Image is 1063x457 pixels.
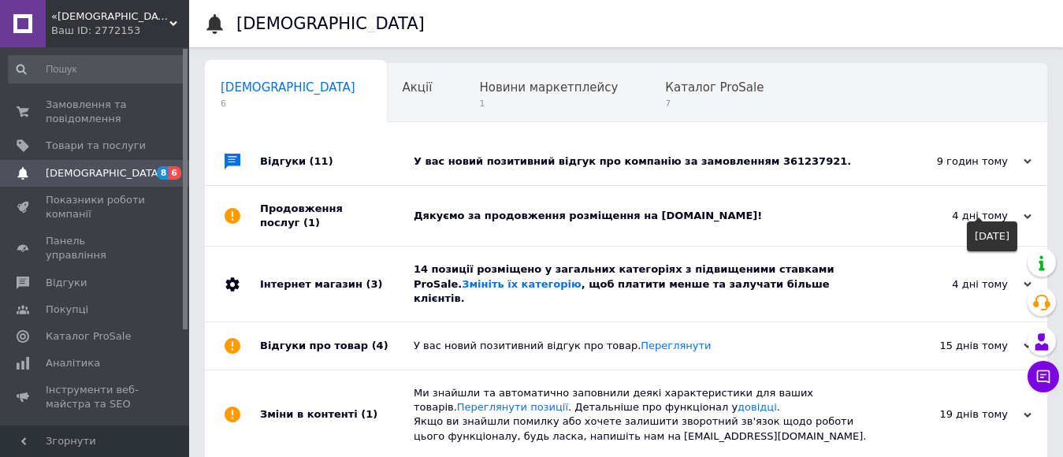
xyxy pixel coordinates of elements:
[260,186,414,246] div: Продовження послуг
[1028,361,1059,392] button: Чат з покупцем
[366,278,382,290] span: (3)
[169,166,181,180] span: 6
[260,247,414,321] div: Інтернет магазин
[665,80,764,95] span: Каталог ProSale
[221,98,355,110] span: 6
[46,139,146,153] span: Товари та послуги
[46,356,100,370] span: Аналітика
[303,217,320,228] span: (1)
[8,55,186,84] input: Пошук
[51,9,169,24] span: «1000 volt» - продаж кабельної продукції в Україні
[46,329,131,344] span: Каталог ProSale
[46,383,146,411] span: Інструменти веб-майстра та SEO
[414,386,874,444] div: Ми знайшли та автоматично заповнили деякі характеристики для ваших товарів. . Детальніше про функ...
[414,262,874,306] div: 14 позиції розміщено у загальних категоріях з підвищеними ставками ProSale. , щоб платити менше т...
[46,166,162,180] span: [DEMOGRAPHIC_DATA]
[310,155,333,167] span: (11)
[414,339,874,353] div: У вас новий позитивний відгук про товар.
[641,340,711,351] a: Переглянути
[414,154,874,169] div: У вас новий позитивний відгук про компанію за замовленням 361237921.
[236,14,425,33] h1: [DEMOGRAPHIC_DATA]
[479,98,618,110] span: 1
[372,340,388,351] span: (4)
[874,407,1031,422] div: 19 днів тому
[46,276,87,290] span: Відгуки
[361,408,377,420] span: (1)
[46,193,146,221] span: Показники роботи компанії
[157,166,169,180] span: 8
[260,322,414,370] div: Відгуки про товар
[665,98,764,110] span: 7
[51,24,189,38] div: Ваш ID: 2772153
[874,154,1031,169] div: 9 годин тому
[462,278,581,290] a: Змініть їх категорію
[874,209,1031,223] div: 4 дні тому
[874,339,1031,353] div: 15 днів тому
[874,277,1031,292] div: 4 дні тому
[403,80,433,95] span: Акції
[260,138,414,185] div: Відгуки
[221,80,355,95] span: [DEMOGRAPHIC_DATA]
[46,98,146,126] span: Замовлення та повідомлення
[414,209,874,223] div: Дякуємо за продовження розміщення на [DOMAIN_NAME]!
[479,80,618,95] span: Новини маркетплейсу
[738,401,777,413] a: довідці
[46,303,88,317] span: Покупці
[967,221,1017,251] div: [DATE]
[457,401,568,413] a: Переглянути позиції
[46,234,146,262] span: Панель управління
[46,425,146,453] span: Управління сайтом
